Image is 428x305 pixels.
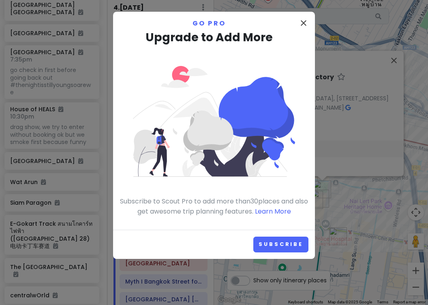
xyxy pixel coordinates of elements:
img: Person looking at mountains, tree, and sun [133,66,295,176]
i: close [299,18,308,28]
button: Close [299,18,308,30]
p: Subscribe to Scout Pro to add more than 30 places and also get awesome trip planning features. [120,196,308,217]
a: Subscribe [253,237,308,252]
a: Learn More [255,207,291,216]
h3: Upgrade to Add More [120,29,308,47]
p: Go Pro [120,18,308,29]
